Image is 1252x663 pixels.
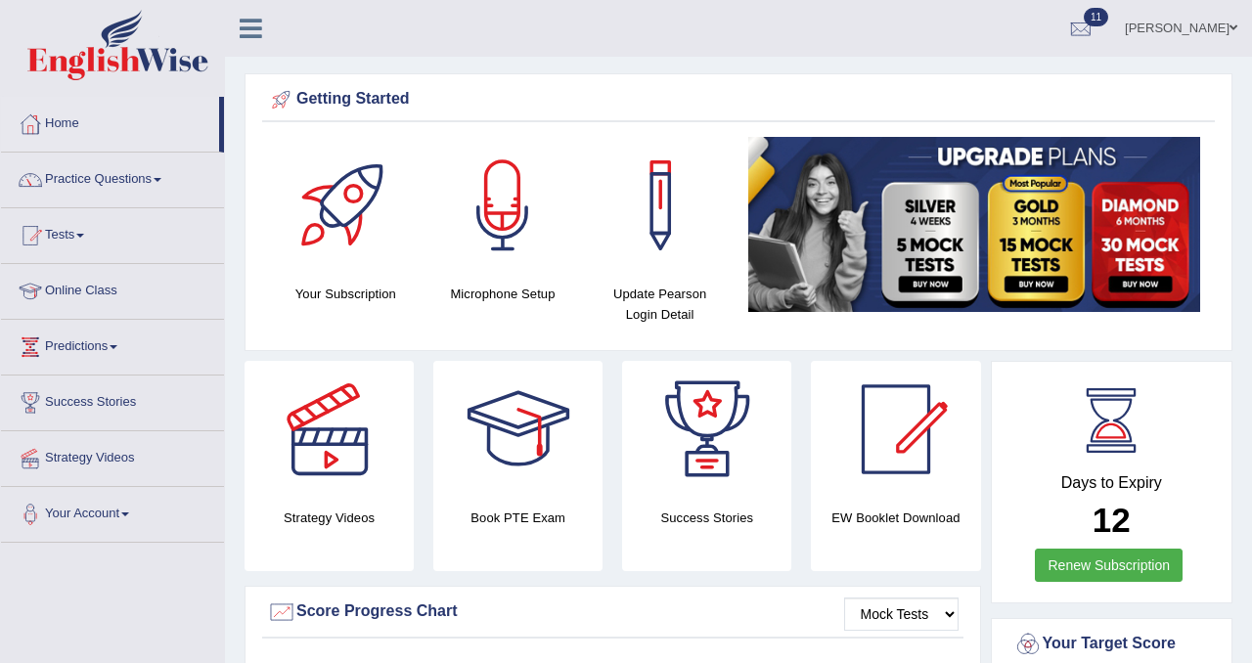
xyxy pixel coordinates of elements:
h4: Strategy Videos [245,508,414,528]
h4: Days to Expiry [1013,474,1211,492]
a: Strategy Videos [1,431,224,480]
h4: Book PTE Exam [433,508,603,528]
a: Predictions [1,320,224,369]
div: Score Progress Chart [267,597,959,627]
a: Renew Subscription [1035,549,1183,582]
a: Online Class [1,264,224,313]
b: 12 [1093,501,1131,539]
h4: EW Booklet Download [811,508,980,528]
a: Home [1,97,219,146]
h4: Your Subscription [277,284,415,304]
h4: Update Pearson Login Detail [591,284,729,325]
h4: Microphone Setup [434,284,572,304]
span: 11 [1084,8,1108,26]
a: Tests [1,208,224,257]
a: Your Account [1,487,224,536]
div: Your Target Score [1013,630,1211,659]
a: Success Stories [1,376,224,424]
a: Practice Questions [1,153,224,201]
div: Getting Started [267,85,1210,114]
img: small5.jpg [748,137,1200,312]
h4: Success Stories [622,508,791,528]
